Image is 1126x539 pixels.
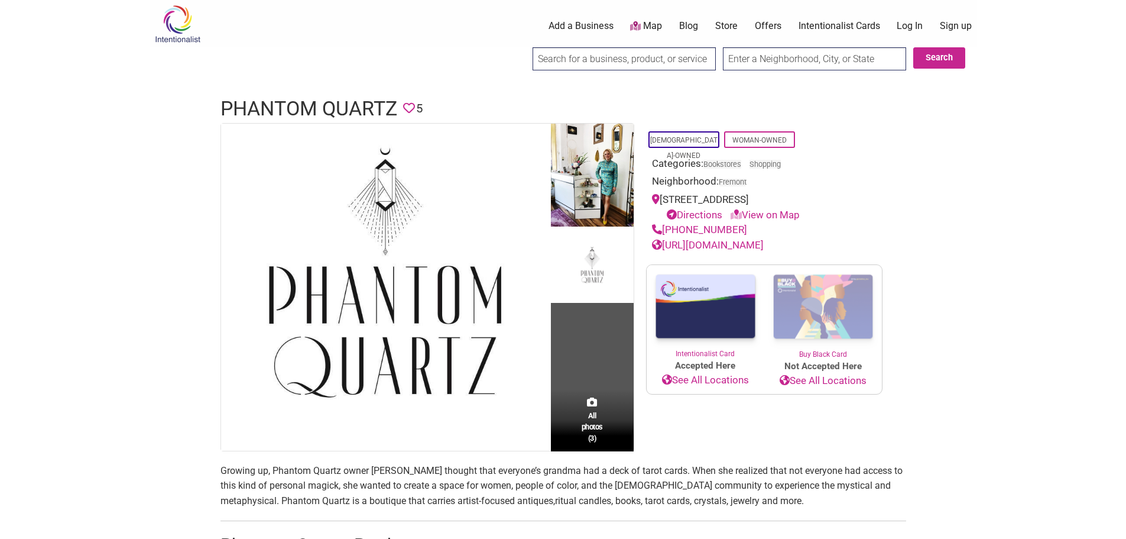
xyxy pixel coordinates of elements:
[913,47,965,69] button: Search
[582,410,603,444] span: All photos (3)
[630,20,662,33] a: Map
[533,47,716,70] input: Search for a business, product, or service
[150,5,206,43] img: Intentionalist
[723,47,906,70] input: Enter a Neighborhood, City, or State
[220,95,397,123] h1: Phantom Quartz
[732,136,787,144] a: Woman-Owned
[764,360,882,373] span: Not Accepted Here
[647,265,764,348] img: Intentionalist Card
[764,265,882,349] img: Buy Black Card
[652,192,877,222] div: [STREET_ADDRESS]
[220,463,906,509] p: Growing up, Phantom Quartz owner [PERSON_NAME] thought that everyone’s grandma had a deck of taro...
[755,20,781,33] a: Offers
[764,265,882,360] a: Buy Black Card
[679,20,698,33] a: Blog
[555,495,804,506] span: ritual candles, books, tarot cards, crystals, jewelry and more.
[719,179,747,186] span: Fremont
[715,20,738,33] a: Store
[731,209,800,221] a: View on Map
[650,136,718,160] a: [DEMOGRAPHIC_DATA]-Owned
[799,20,880,33] a: Intentionalist Cards
[647,359,764,373] span: Accepted Here
[667,209,722,221] a: Directions
[703,160,741,169] a: Bookstores
[749,160,781,169] a: Shopping
[647,265,764,359] a: Intentionalist Card
[652,239,764,251] a: [URL][DOMAIN_NAME]
[652,174,877,192] div: Neighborhood:
[652,224,747,235] a: [PHONE_NUMBER]
[416,99,423,118] span: 5
[403,99,415,118] span: You must be logged in to save favorites.
[940,20,972,33] a: Sign up
[652,156,877,175] div: Categories:
[647,373,764,388] a: See All Locations
[549,20,614,33] a: Add a Business
[897,20,923,33] a: Log In
[764,373,882,389] a: See All Locations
